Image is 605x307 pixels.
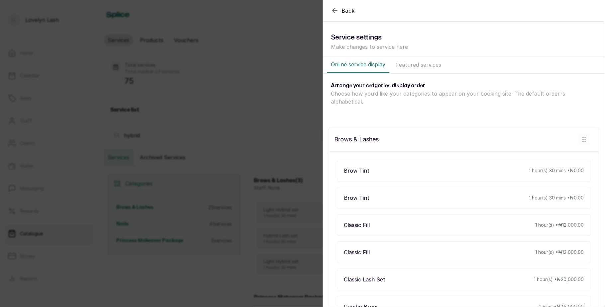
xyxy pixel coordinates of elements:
p: 1 hour(s) • ₦20,000.00 [534,276,584,283]
p: Choose how you’d like your categories to appear on your booking site. The default order is alphab... [331,90,597,106]
p: 1 hour(s) • ₦12,000.00 [535,222,584,228]
h1: Service settings [331,32,597,43]
p: Make changes to service here [331,43,597,51]
p: Classic fill [344,248,370,256]
p: Brow Tint [344,194,369,202]
button: Featured services [392,56,445,73]
h3: Arrange your cetgories display order [331,82,597,90]
p: 1 hour(s) • ₦12,000.00 [535,249,584,256]
p: Classic fill [344,221,370,229]
p: Brow Tint [344,167,369,175]
p: brows & lashes [334,135,379,144]
button: Online service display [327,56,389,73]
span: Back [342,7,355,15]
p: 1 hour(s) 30 mins • ₦0.00 [529,167,584,174]
p: 1 hour(s) 30 mins • ₦0.00 [529,194,584,201]
p: Classic lash set [344,275,385,283]
button: Back [331,7,355,15]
